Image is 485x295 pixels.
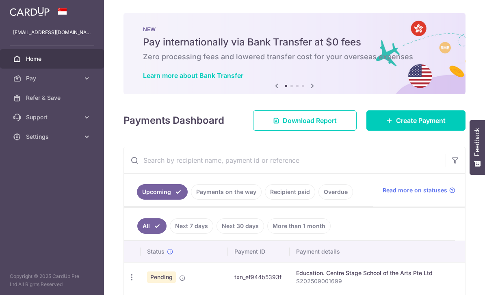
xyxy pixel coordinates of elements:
[474,128,481,156] span: Feedback
[147,248,165,256] span: Status
[191,184,262,200] a: Payments on the way
[470,120,485,175] button: Feedback - Show survey
[26,74,80,82] span: Pay
[228,262,290,292] td: txn_ef944b5393f
[296,277,470,285] p: S202509001699
[383,186,447,194] span: Read more on statuses
[228,241,290,262] th: Payment ID
[143,36,446,49] h5: Pay internationally via Bank Transfer at $0 fees
[13,28,91,37] p: [EMAIL_ADDRESS][DOMAIN_NAME]
[283,116,337,125] span: Download Report
[26,55,80,63] span: Home
[366,110,466,131] a: Create Payment
[26,133,80,141] span: Settings
[143,26,446,32] p: NEW
[147,271,176,283] span: Pending
[26,113,80,121] span: Support
[170,218,213,234] a: Next 7 days
[296,269,470,277] div: Education. Centre Stage School of the Arts Pte Ltd
[143,52,446,62] h6: Zero processing fees and lowered transfer cost for your overseas expenses
[10,6,50,16] img: CardUp
[383,186,455,194] a: Read more on statuses
[123,13,466,94] img: Bank transfer banner
[290,241,476,262] th: Payment details
[137,184,188,200] a: Upcoming
[318,184,353,200] a: Overdue
[143,71,243,80] a: Learn more about Bank Transfer
[123,113,224,128] h4: Payments Dashboard
[265,184,315,200] a: Recipient paid
[137,218,167,234] a: All
[433,271,477,291] iframe: Opens a widget where you can find more information
[396,116,446,125] span: Create Payment
[253,110,357,131] a: Download Report
[124,147,446,173] input: Search by recipient name, payment id or reference
[26,94,80,102] span: Refer & Save
[217,218,264,234] a: Next 30 days
[267,218,331,234] a: More than 1 month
